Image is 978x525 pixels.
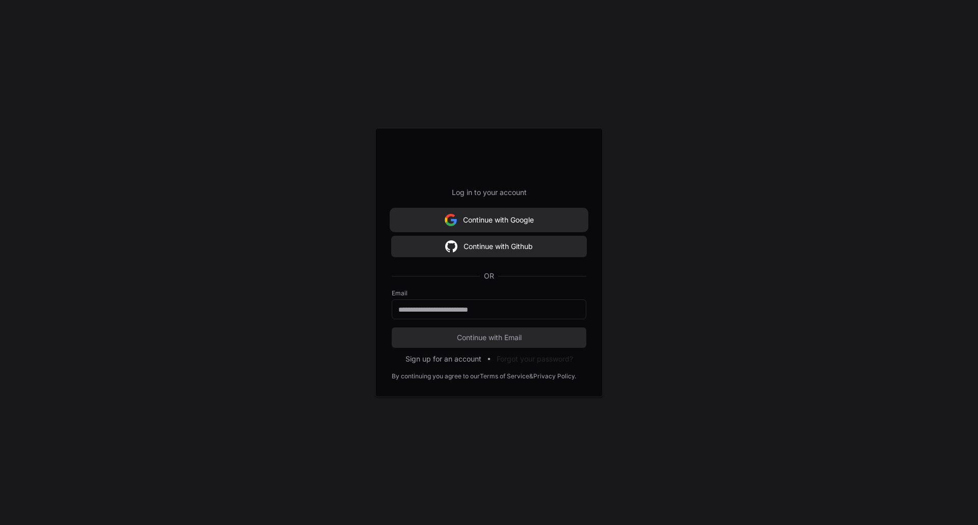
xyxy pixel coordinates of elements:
[445,236,457,257] img: Sign in with google
[392,210,586,230] button: Continue with Google
[392,289,586,297] label: Email
[392,333,586,343] span: Continue with Email
[533,372,576,380] a: Privacy Policy.
[405,354,481,364] button: Sign up for an account
[392,187,586,198] p: Log in to your account
[529,372,533,380] div: &
[392,236,586,257] button: Continue with Github
[497,354,573,364] button: Forgot your password?
[480,271,498,281] span: OR
[480,372,529,380] a: Terms of Service
[392,327,586,348] button: Continue with Email
[445,210,457,230] img: Sign in with google
[392,372,480,380] div: By continuing you agree to our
